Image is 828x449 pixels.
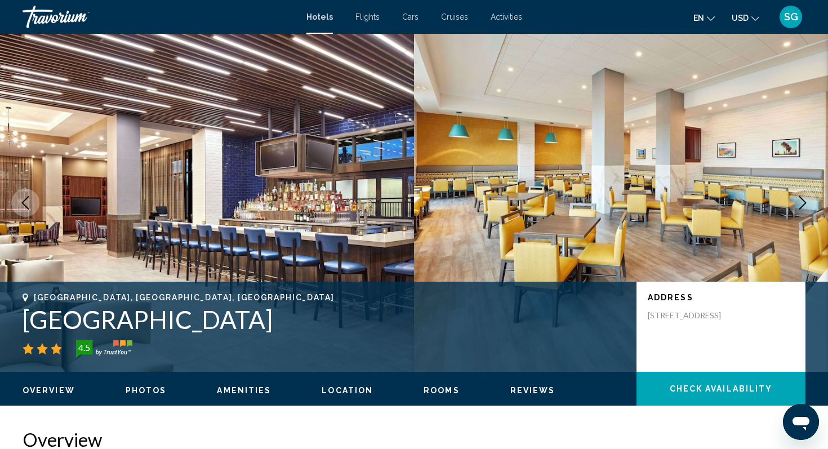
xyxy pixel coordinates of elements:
[491,12,522,21] a: Activities
[510,386,555,395] span: Reviews
[784,11,798,23] span: SG
[424,386,460,395] span: Rooms
[402,12,419,21] a: Cars
[355,12,380,21] a: Flights
[76,340,132,358] img: trustyou-badge-hor.svg
[23,305,625,334] h1: [GEOGRAPHIC_DATA]
[217,386,271,395] span: Amenities
[23,386,75,395] span: Overview
[783,404,819,440] iframe: Button to launch messaging window
[648,293,794,302] p: Address
[322,385,373,395] button: Location
[217,385,271,395] button: Amenities
[732,10,759,26] button: Change currency
[441,12,468,21] a: Cruises
[126,385,167,395] button: Photos
[23,6,295,28] a: Travorium
[670,385,773,394] span: Check Availability
[693,14,704,23] span: en
[126,386,167,395] span: Photos
[73,341,95,354] div: 4.5
[23,385,75,395] button: Overview
[693,10,715,26] button: Change language
[510,385,555,395] button: Reviews
[306,12,333,21] a: Hotels
[636,372,805,406] button: Check Availability
[322,386,373,395] span: Location
[11,189,39,217] button: Previous image
[424,385,460,395] button: Rooms
[789,189,817,217] button: Next image
[648,310,738,321] p: [STREET_ADDRESS]
[732,14,749,23] span: USD
[776,5,805,29] button: User Menu
[34,293,334,302] span: [GEOGRAPHIC_DATA], [GEOGRAPHIC_DATA], [GEOGRAPHIC_DATA]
